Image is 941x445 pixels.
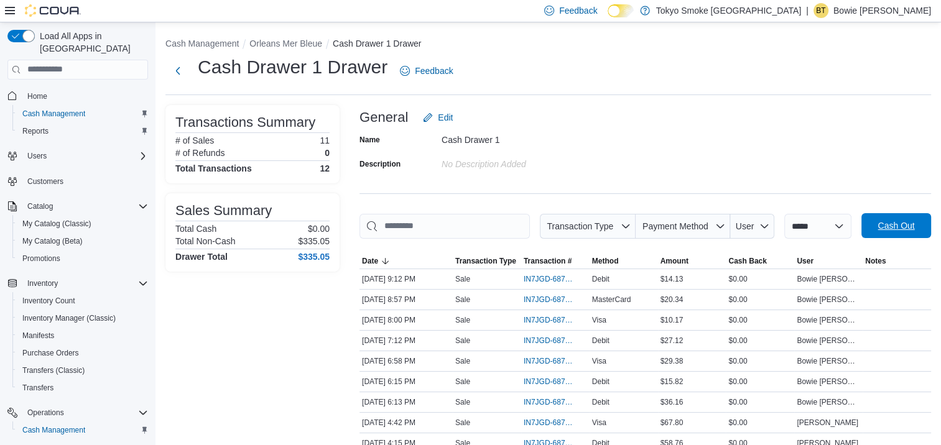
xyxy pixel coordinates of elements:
[2,198,153,215] button: Catalog
[17,106,148,121] span: Cash Management
[797,356,860,366] span: Bowie [PERSON_NAME]
[27,177,63,186] span: Customers
[816,3,825,18] span: BT
[726,272,794,287] div: $0.00
[728,256,766,266] span: Cash Back
[12,344,153,362] button: Purchase Orders
[17,423,90,438] a: Cash Management
[455,356,470,366] p: Sale
[22,109,85,119] span: Cash Management
[17,234,148,249] span: My Catalog (Beta)
[455,274,470,284] p: Sale
[12,232,153,250] button: My Catalog (Beta)
[455,295,470,305] p: Sale
[175,236,236,246] h6: Total Non-Cash
[559,4,597,17] span: Feedback
[592,336,610,346] span: Debit
[17,216,96,231] a: My Catalog (Classic)
[22,174,68,189] a: Customers
[22,199,148,214] span: Catalog
[12,310,153,327] button: Inventory Manager (Classic)
[521,254,590,268] button: Transaction #
[17,293,80,308] a: Inventory Count
[592,377,610,387] span: Debit
[359,415,453,430] div: [DATE] 4:42 PM
[359,333,453,348] div: [DATE] 7:12 PM
[726,333,794,348] div: $0.00
[661,418,684,428] span: $67.80
[17,311,148,326] span: Inventory Manager (Classic)
[524,374,587,389] button: IN7JGD-6874806
[524,256,572,266] span: Transaction #
[175,163,252,173] h4: Total Transactions
[175,148,225,158] h6: # of Refunds
[12,122,153,140] button: Reports
[12,421,153,439] button: Cash Management
[22,405,69,420] button: Operations
[661,256,688,266] span: Amount
[298,236,330,246] p: $335.05
[636,214,730,239] button: Payment Method
[797,315,860,325] span: Bowie [PERSON_NAME]
[22,331,54,341] span: Manifests
[22,149,148,163] span: Users
[25,4,81,17] img: Cova
[661,274,684,284] span: $14.13
[12,250,153,267] button: Promotions
[12,215,153,232] button: My Catalog (Classic)
[661,336,684,346] span: $27.12
[524,333,587,348] button: IN7JGD-6875199
[794,254,863,268] button: User
[17,251,148,266] span: Promotions
[17,124,148,139] span: Reports
[359,395,453,410] div: [DATE] 6:13 PM
[661,356,684,366] span: $29.38
[22,405,148,420] span: Operations
[658,254,726,268] button: Amount
[175,224,216,234] h6: Total Cash
[726,395,794,410] div: $0.00
[175,203,272,218] h3: Sales Summary
[22,236,83,246] span: My Catalog (Beta)
[298,252,330,262] h4: $335.05
[17,293,148,308] span: Inventory Count
[524,418,575,428] span: IN7JGD-6874114
[17,380,148,395] span: Transfers
[17,380,58,395] a: Transfers
[540,214,636,239] button: Transaction Type
[22,173,148,189] span: Customers
[797,256,814,266] span: User
[17,423,148,438] span: Cash Management
[359,214,530,239] input: This is a search bar. As you type, the results lower in the page will automatically filter.
[726,292,794,307] div: $0.00
[175,252,228,262] h4: Drawer Total
[2,87,153,105] button: Home
[17,106,90,121] a: Cash Management
[797,336,860,346] span: Bowie [PERSON_NAME]
[22,365,85,375] span: Transfers (Classic)
[359,313,453,328] div: [DATE] 8:00 PM
[359,272,453,287] div: [DATE] 9:12 PM
[17,346,84,360] a: Purchase Orders
[12,379,153,397] button: Transfers
[359,354,453,369] div: [DATE] 6:58 PM
[2,147,153,165] button: Users
[320,163,330,173] h4: 12
[590,254,658,268] button: Method
[524,295,575,305] span: IN7JGD-6875789
[524,356,575,366] span: IN7JGD-6875108
[455,418,470,428] p: Sale
[359,292,453,307] div: [DATE] 8:57 PM
[592,274,610,284] span: Debit
[726,374,794,389] div: $0.00
[797,418,858,428] span: [PERSON_NAME]
[17,346,148,360] span: Purchase Orders
[524,395,587,410] button: IN7JGD-6874795
[797,295,860,305] span: Bowie [PERSON_NAME]
[12,292,153,310] button: Inventory Count
[27,278,58,288] span: Inventory
[22,383,53,393] span: Transfers
[592,397,610,407] span: Debit
[17,124,53,139] a: Reports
